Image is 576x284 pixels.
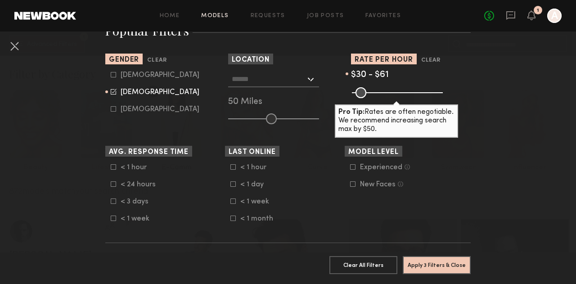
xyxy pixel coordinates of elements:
div: Experienced [360,165,402,170]
div: < 1 hour [121,165,156,170]
button: Clear [147,55,166,66]
span: Rate per Hour [355,57,413,63]
a: A [547,9,562,23]
button: Cancel [7,39,22,53]
a: Requests [251,13,285,19]
a: Favorites [365,13,401,19]
span: Last Online [229,149,276,156]
a: Models [201,13,229,19]
button: Clear [421,55,441,66]
span: Gender [109,57,139,63]
div: < 1 hour [240,165,275,170]
span: Model Level [348,149,399,156]
common-close-button: Cancel [7,39,22,55]
span: Avg. Response Time [109,149,189,156]
a: Job Posts [307,13,344,19]
button: Clear All Filters [329,256,397,274]
div: < 1 week [121,216,156,221]
button: Apply 3 Filters & Close [403,256,471,274]
div: < 24 hours [121,182,156,187]
div: < 3 days [121,199,156,204]
span: Location [232,57,270,63]
div: 50 Miles [228,98,348,106]
div: < 1 month [240,216,275,221]
div: < 1 day [240,182,275,187]
span: $30 - $61 [351,71,389,79]
div: [DEMOGRAPHIC_DATA] [121,107,199,112]
div: [DEMOGRAPHIC_DATA] [121,72,199,78]
div: New Faces [360,182,396,187]
div: Rates are often negotiable. We recommend increasing search max by $50. [335,104,458,138]
b: Pro Tip: [338,109,364,116]
div: [DEMOGRAPHIC_DATA] [121,90,199,95]
div: < 1 week [240,199,275,204]
div: 1 [537,8,539,13]
a: Home [160,13,180,19]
